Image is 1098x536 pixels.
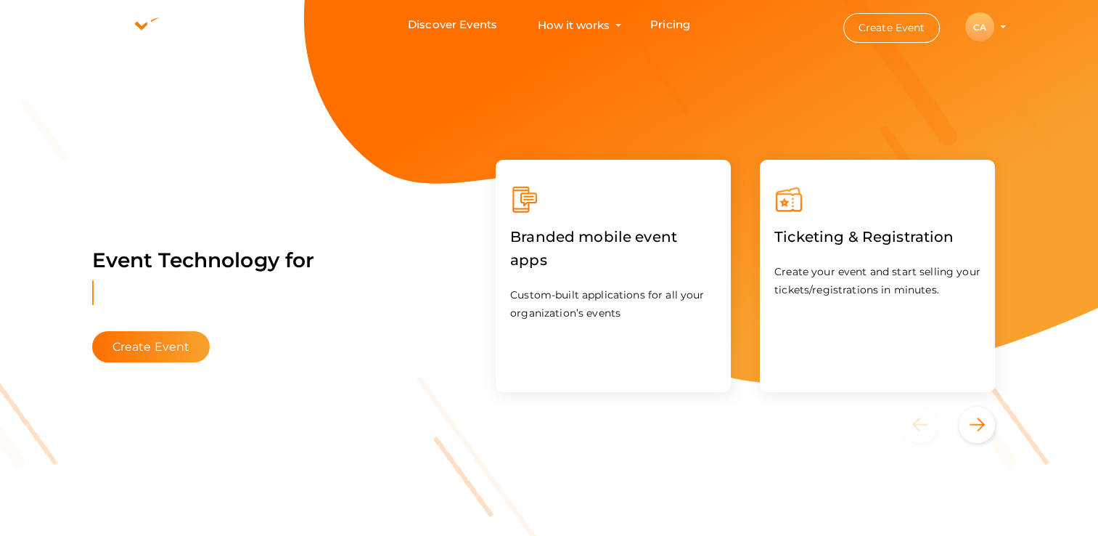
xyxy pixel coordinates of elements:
button: Next [959,407,995,443]
a: Ticketing & Registration [774,231,954,245]
button: Create Event [843,13,941,43]
p: Create your event and start selling your tickets/registrations in minutes. [774,263,980,299]
button: CA [961,12,999,42]
button: Previous [901,407,956,443]
button: Create Event [92,331,210,362]
label: Event Technology for [92,226,315,328]
a: Branded mobile event apps [510,254,716,268]
div: CA [965,12,994,41]
button: How it works [533,12,614,38]
profile-pic: CA [965,22,994,33]
label: Branded mobile event apps [510,214,716,283]
label: Ticketing & Registration [774,214,954,259]
p: Custom-built applications for all your organization’s events [510,286,716,322]
a: Discover Events [408,12,497,38]
a: Pricing [650,12,690,38]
